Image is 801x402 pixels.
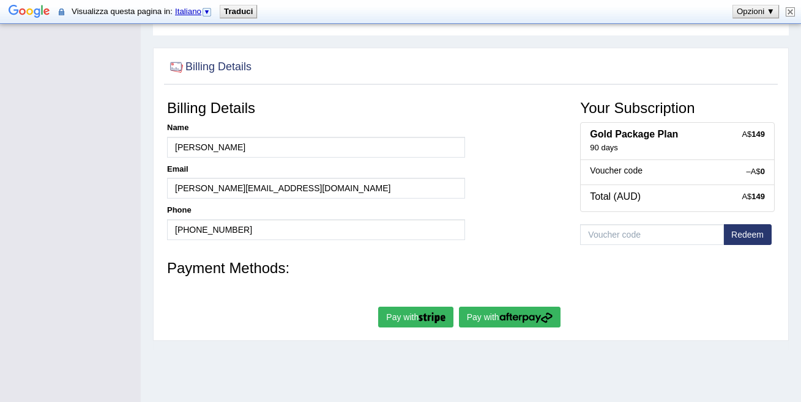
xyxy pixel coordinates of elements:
span: Visualizza questa pagina in: [72,7,215,16]
button: Opzioni ▼ [733,5,778,18]
button: Traduci [220,5,256,18]
label: Name [167,122,188,133]
label: Phone [167,205,192,216]
h2: Billing Details [167,58,251,76]
b: Gold Package Plan [590,129,678,139]
img: Google Traduttore [9,4,50,21]
h3: Billing Details [167,100,465,116]
img: I contenuti di questa pagina sicura saranno inviati a Google per essere tradotti utilizzando una ... [59,7,64,16]
button: Redeem [723,224,772,245]
label: Email [167,164,188,175]
span: Italiano [175,7,201,16]
b: Traduci [224,7,253,16]
div: 90 days [590,143,765,153]
img: Chiudi [786,7,795,16]
a: Italiano [175,7,212,16]
button: Pay with [459,307,561,327]
h4: Total (AUD) [590,191,765,202]
h5: Voucher code [590,166,765,175]
div: A$ [742,191,765,202]
strong: 149 [751,192,765,201]
div: A$ [742,129,765,140]
h3: Your Subscription [580,100,775,116]
input: Voucher code [580,224,724,245]
button: Pay with [378,307,453,327]
div: –A$ [747,166,765,177]
h3: Payment Methods: [167,260,775,276]
strong: 0 [761,167,765,176]
strong: 149 [751,130,765,139]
